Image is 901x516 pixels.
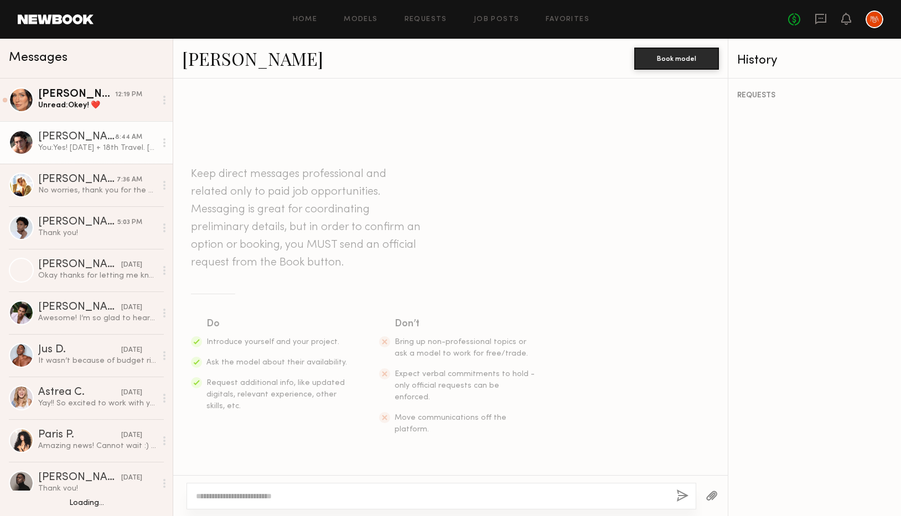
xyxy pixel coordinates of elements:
[38,174,117,185] div: [PERSON_NAME]
[38,217,117,228] div: [PERSON_NAME]
[546,16,589,23] a: Favorites
[206,379,345,410] span: Request additional info, like updated digitals, relevant experience, other skills, etc.
[395,316,536,332] div: Don’t
[737,92,892,100] div: REQUESTS
[634,48,719,70] button: Book model
[634,53,719,62] a: Book model
[405,16,447,23] a: Requests
[395,371,535,401] span: Expect verbal commitments to hold - only official requests can be enforced.
[38,89,115,100] div: [PERSON_NAME]
[395,338,528,357] span: Bring up non-professional topics or ask a model to work for free/trade.
[38,483,156,494] div: Thank you!
[191,165,423,272] header: Keep direct messages professional and related only to paid job opportunities. Messaging is great ...
[38,441,156,451] div: Amazing news! Cannot wait :) I’m just on a set but will shoot over an email in a few hours! [EMAI...
[38,185,156,196] div: No worries, thank you for the update
[293,16,318,23] a: Home
[38,143,156,153] div: You: Yes! [DATE] + 18th Travel. [DATE] + 17th Shoot Days
[395,414,506,433] span: Move communications off the platform.
[206,338,339,346] span: Introduce yourself and your project.
[38,387,121,398] div: Astrea C.
[38,132,115,143] div: [PERSON_NAME]
[182,46,323,70] a: [PERSON_NAME]
[121,260,142,270] div: [DATE]
[38,398,156,409] div: Yay!! So excited to work with you! I will email all the details. Thank you!!!
[117,217,142,228] div: 5:03 PM
[38,228,156,238] div: Thank you!
[115,132,142,143] div: 8:44 AM
[121,345,142,356] div: [DATE]
[9,51,68,64] span: Messages
[121,388,142,398] div: [DATE]
[38,259,121,270] div: [PERSON_NAME]
[474,16,520,23] a: Job Posts
[117,175,142,185] div: 7:36 AM
[344,16,377,23] a: Models
[38,356,156,366] div: It wasn’t because of budget right? Because it was totally fine to find something that worked for ...
[206,316,348,332] div: Do
[38,345,121,356] div: Jus D.
[121,473,142,483] div: [DATE]
[38,472,121,483] div: [PERSON_NAME]
[121,303,142,313] div: [DATE]
[38,313,156,324] div: Awesome! I’m so glad to hear this! I’ll send you the information later [DATE]! Look forward to wo...
[38,430,121,441] div: Paris P.
[115,90,142,100] div: 12:19 PM
[38,302,121,313] div: [PERSON_NAME]
[38,270,156,281] div: Okay thanks for letting me know!!
[206,359,347,366] span: Ask the model about their availability.
[737,54,892,67] div: History
[121,430,142,441] div: [DATE]
[38,100,156,111] div: Unread: Okey! ❤️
